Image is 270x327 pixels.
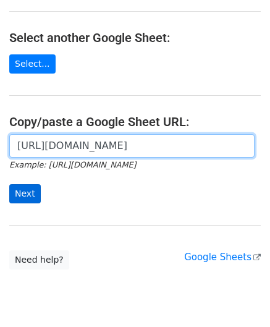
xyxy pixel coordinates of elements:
input: Next [9,184,41,203]
h4: Select another Google Sheet: [9,30,261,45]
a: Select... [9,54,56,74]
a: Google Sheets [184,252,261,263]
input: Paste your Google Sheet URL here [9,134,255,158]
a: Need help? [9,250,69,270]
small: Example: [URL][DOMAIN_NAME] [9,160,136,169]
iframe: Chat Widget [208,268,270,327]
h4: Copy/paste a Google Sheet URL: [9,114,261,129]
